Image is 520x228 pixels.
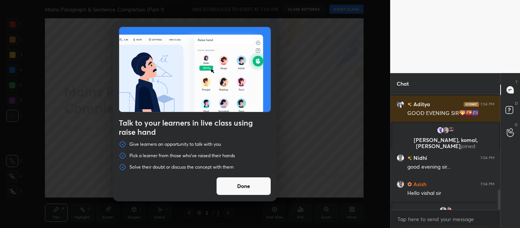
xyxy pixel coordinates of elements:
[407,110,494,117] div: GOOD EVENING SIR🌄🌇🌆
[439,206,447,214] img: default.png
[412,180,426,188] h6: Asish
[480,102,494,107] div: 7:04 PM
[480,156,494,160] div: 7:04 PM
[515,79,518,85] p: T
[442,126,449,134] img: 73ad753d8c4c4e74af517cda574971ee.jpg
[129,164,234,170] p: Solve their doubt or discuss the concept with them
[397,154,404,162] img: default.png
[407,182,412,187] img: Learner_Badge_hustler_a18805edde.svg
[447,126,455,134] img: 587f77f887dc40d7909dea150edbb4ee.15378154_3
[412,100,430,108] h6: Aditya
[391,73,415,94] p: Chat
[397,180,404,188] img: 11101143053d49948bb50bc1d7899205.jpg
[436,126,444,134] img: 49aa05a4aaee4dc69562cc4dc853c094.jpg
[407,190,494,197] div: Hello vishal sir
[480,182,494,187] div: 7:04 PM
[397,137,494,149] p: [PERSON_NAME], komal, [PERSON_NAME]
[464,102,479,107] img: iconic-dark.1390631f.png
[444,206,452,214] img: 70891bce5b4f4c559ffd332bd7505b1f.jpg
[397,100,404,108] img: 0fae6e87adcb454389f28d9da65cae77.jpg
[407,156,412,160] img: no-rating-badge.077c3623.svg
[407,102,412,107] img: no-rating-badge.077c3623.svg
[515,100,518,106] p: D
[129,153,235,159] p: Pick a learner from those who've raised their hands
[129,141,221,147] p: Give learners an opportunity to talk with you
[391,94,501,210] div: grid
[412,154,427,162] h6: Nidhi
[216,177,271,195] button: Done
[119,27,271,112] img: preRahAdop.42c3ea74.svg
[515,122,518,128] p: G
[407,163,494,171] div: good evening sir...
[119,118,271,137] h4: Talk to your learners in live class using raise hand
[460,142,475,150] span: joined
